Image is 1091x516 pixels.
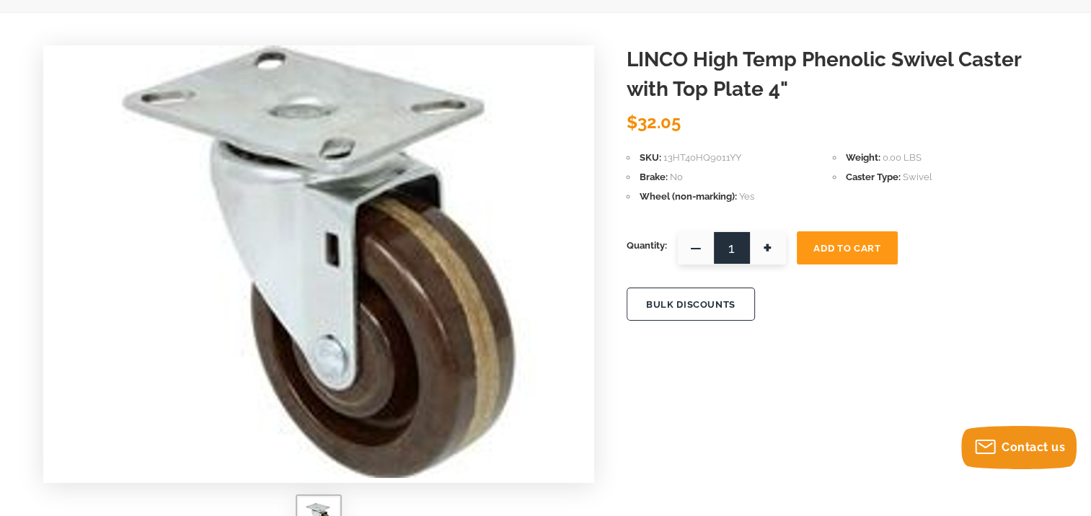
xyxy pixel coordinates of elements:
span: Yes [739,191,754,202]
span: No [670,172,683,182]
span: SKU [640,152,661,163]
span: Weight [846,152,880,163]
span: Swivel [903,172,932,182]
span: Contact us [1002,440,1065,454]
span: + [750,231,786,264]
span: Quantity [627,231,667,260]
button: Contact us [961,426,1077,469]
span: Brake [640,172,668,182]
button: Add To Cart [797,231,898,264]
span: $32.05 [627,112,681,133]
span: Add To Cart [813,243,880,254]
button: BULK DISCOUNTS [627,288,755,321]
span: — [678,231,714,264]
span: 0.00 LBS [883,152,922,163]
img: LINCO High Temp Phenolic Swivel Caster with Top Plate 4" [102,45,535,478]
span: Wheel (non-marking) [640,191,737,202]
span: 13HT40HQ9011YY [663,152,741,163]
span: Caster Type [846,172,901,182]
h1: LINCO High Temp Phenolic Swivel Caster with Top Plate 4" [627,45,1048,104]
